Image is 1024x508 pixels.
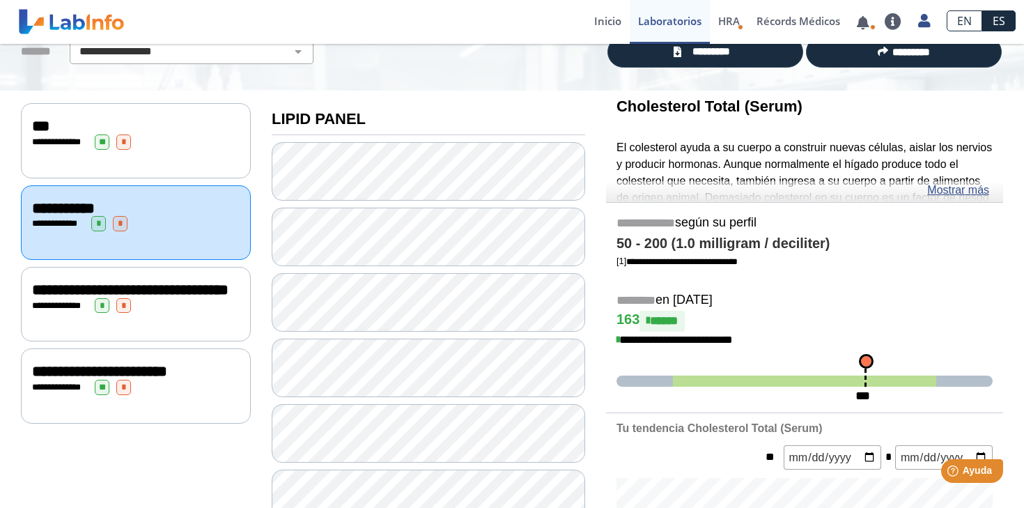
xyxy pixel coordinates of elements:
[982,10,1016,31] a: ES
[616,256,738,266] a: [1]
[900,454,1009,493] iframe: Help widget launcher
[616,311,993,332] h4: 163
[616,215,993,231] h5: según su perfil
[718,14,740,28] span: HRA
[784,445,881,470] input: mm/dd/yyyy
[947,10,982,31] a: EN
[616,422,822,434] b: Tu tendencia Cholesterol Total (Serum)
[895,445,993,470] input: mm/dd/yyyy
[927,182,989,199] a: Mostrar más
[616,98,802,115] b: Cholesterol Total (Serum)
[616,236,993,252] h4: 50 - 200 (1.0 milligram / deciliter)
[272,110,366,128] b: LIPID PANEL
[616,139,993,306] p: El colesterol ayuda a su cuerpo a construir nuevas células, aislar los nervios y producir hormona...
[616,293,993,309] h5: en [DATE]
